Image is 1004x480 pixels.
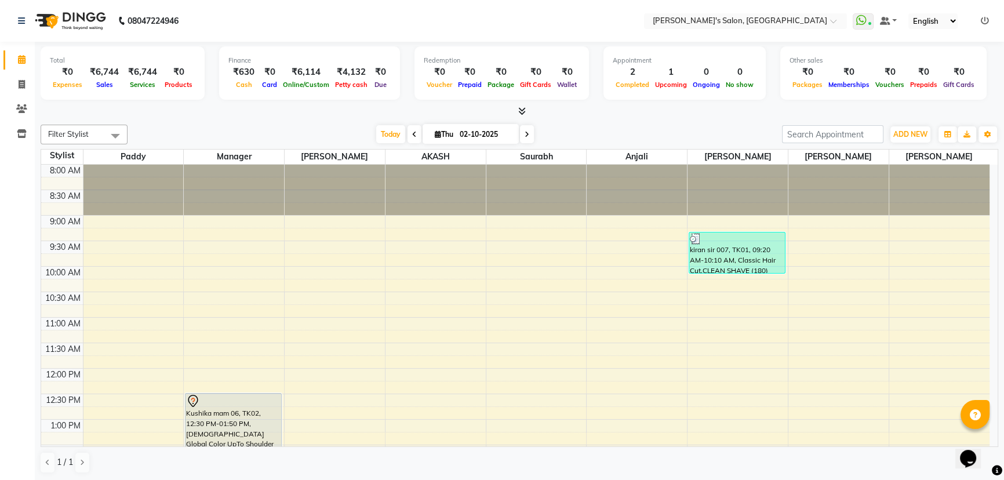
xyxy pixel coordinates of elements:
[162,66,195,79] div: ₹0
[889,150,990,164] span: [PERSON_NAME]
[455,81,485,89] span: Prepaid
[48,241,83,253] div: 9:30 AM
[690,66,723,79] div: 0
[940,66,977,79] div: ₹0
[48,129,89,139] span: Filter Stylist
[332,66,370,79] div: ₹4,132
[424,56,580,66] div: Redemption
[723,66,756,79] div: 0
[613,81,652,89] span: Completed
[162,81,195,89] span: Products
[370,66,391,79] div: ₹0
[43,267,83,279] div: 10:00 AM
[652,81,690,89] span: Upcoming
[554,81,580,89] span: Wallet
[127,81,158,89] span: Services
[259,66,280,79] div: ₹0
[432,130,456,139] span: Thu
[259,81,280,89] span: Card
[228,56,391,66] div: Finance
[907,66,940,79] div: ₹0
[43,394,83,406] div: 12:30 PM
[587,150,687,164] span: Anjali
[893,130,927,139] span: ADD NEW
[128,5,179,37] b: 08047224946
[233,81,255,89] span: Cash
[48,165,83,177] div: 8:00 AM
[424,66,455,79] div: ₹0
[517,81,554,89] span: Gift Cards
[280,81,332,89] span: Online/Custom
[872,66,907,79] div: ₹0
[50,81,85,89] span: Expenses
[50,66,85,79] div: ₹0
[455,66,485,79] div: ₹0
[57,456,73,468] span: 1 / 1
[280,66,332,79] div: ₹6,114
[43,369,83,381] div: 12:00 PM
[790,56,977,66] div: Other sales
[228,66,259,79] div: ₹630
[48,216,83,228] div: 9:00 AM
[43,343,83,355] div: 11:30 AM
[782,125,883,143] input: Search Appointment
[456,126,514,143] input: 2025-10-02
[517,66,554,79] div: ₹0
[687,150,788,164] span: [PERSON_NAME]
[689,232,784,273] div: kiran sir 007, TK01, 09:20 AM-10:10 AM, Classic Hair Cut,CLEAN SHAVE (180)
[485,66,517,79] div: ₹0
[486,150,587,164] span: Saurabh
[825,66,872,79] div: ₹0
[485,81,517,89] span: Package
[788,150,889,164] span: [PERSON_NAME]
[690,81,723,89] span: Ongoing
[424,81,455,89] span: Voucher
[43,292,83,304] div: 10:30 AM
[907,81,940,89] span: Prepaids
[613,66,652,79] div: 2
[652,66,690,79] div: 1
[48,420,83,432] div: 1:00 PM
[83,150,184,164] span: Paddy
[554,66,580,79] div: ₹0
[372,81,390,89] span: Due
[890,126,930,143] button: ADD NEW
[85,66,123,79] div: ₹6,744
[48,445,83,457] div: 1:30 PM
[48,190,83,202] div: 8:30 AM
[41,150,83,162] div: Stylist
[30,5,109,37] img: logo
[285,150,385,164] span: [PERSON_NAME]
[723,81,756,89] span: No show
[185,394,281,460] div: Kushika mam 06, TK02, 12:30 PM-01:50 PM, [DEMOGRAPHIC_DATA] Global Color UpTo Shoulder [DEMOGRAPH...
[184,150,284,164] span: Manager
[872,81,907,89] span: Vouchers
[43,318,83,330] div: 11:00 AM
[332,81,370,89] span: Petty cash
[376,125,405,143] span: Today
[790,81,825,89] span: Packages
[790,66,825,79] div: ₹0
[955,434,992,468] iframe: chat widget
[385,150,486,164] span: AKASH
[123,66,162,79] div: ₹6,744
[940,81,977,89] span: Gift Cards
[50,56,195,66] div: Total
[613,56,756,66] div: Appointment
[825,81,872,89] span: Memberships
[93,81,116,89] span: Sales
